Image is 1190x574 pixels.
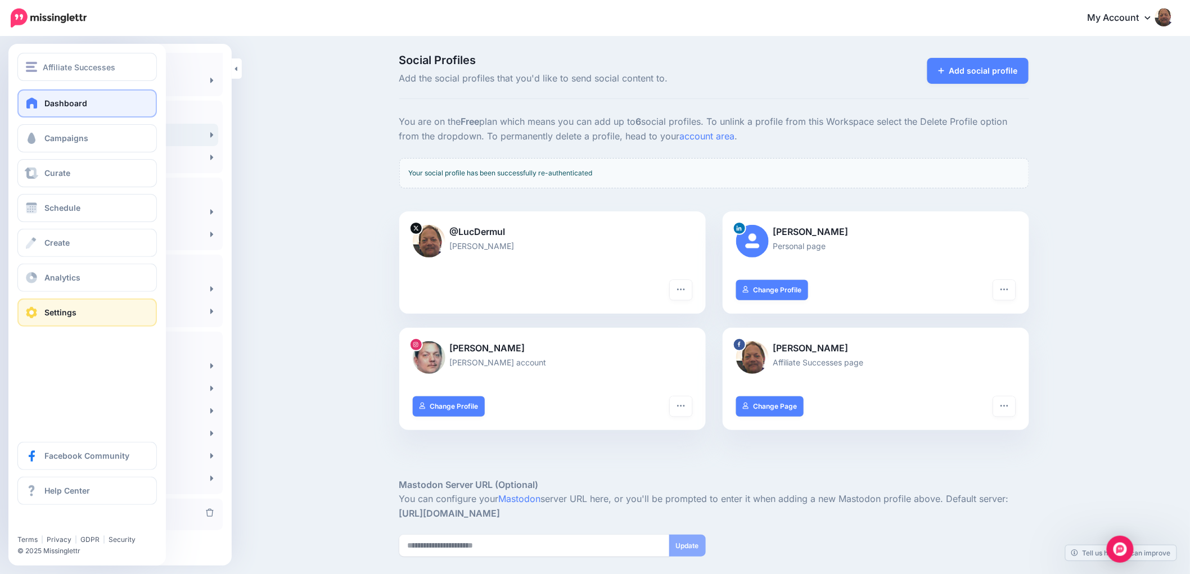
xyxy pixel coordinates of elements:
[736,341,1016,356] p: [PERSON_NAME]
[17,194,157,222] a: Schedule
[17,124,157,152] a: Campaigns
[736,341,769,374] img: 106169433_104688144640255_1035387858640187854_n-bsa119742.png
[736,225,769,257] img: user_default_image.png
[1076,4,1173,32] a: My Account
[736,280,809,300] a: Change Profile
[399,115,1029,144] p: You are on the plan which means you can add up to social profiles. To unlink a profile from this ...
[17,535,38,544] a: Terms
[399,478,1029,492] h5: Mastodon Server URL (Optional)
[413,225,692,239] p: @LucDermul
[44,168,70,178] span: Curate
[17,53,157,81] button: Affiliate Successes
[499,493,541,504] a: Mastodon
[17,89,157,117] a: Dashboard
[17,299,157,327] a: Settings
[17,477,157,505] a: Help Center
[17,545,164,557] li: © 2025 Missinglettr
[17,442,157,470] a: Facebook Community
[736,356,1016,369] p: Affiliate Successes page
[736,225,1016,239] p: [PERSON_NAME]
[927,58,1029,84] a: Add social profile
[44,238,70,247] span: Create
[26,62,37,72] img: menu.png
[399,508,501,519] strong: [URL][DOMAIN_NAME]
[47,535,71,544] a: Privacy
[75,535,77,544] span: |
[17,159,157,187] a: Curate
[399,492,1029,521] p: You can configure your server URL here, or you'll be prompted to enter it when adding a new Masto...
[44,98,87,108] span: Dashboard
[1066,545,1177,561] a: Tell us how we can improve
[44,308,76,317] span: Settings
[736,239,1016,252] p: Personal page
[461,116,480,127] b: Free
[680,130,735,142] a: account area
[669,535,706,557] button: Update
[103,535,105,544] span: |
[44,486,90,495] span: Help Center
[413,396,485,417] a: Change Profile
[44,451,129,460] span: Facebook Community
[636,116,642,127] b: 6
[413,239,692,252] p: [PERSON_NAME]
[413,225,445,257] img: _iDhScyz-62842.jpg
[17,264,157,292] a: Analytics
[44,203,80,213] span: Schedule
[399,158,1029,188] div: Your social profile has been successfully re-authenticated
[1107,536,1134,563] div: Open Intercom Messenger
[11,8,87,28] img: Missinglettr
[17,519,103,530] iframe: Twitter Follow Button
[44,273,80,282] span: Analytics
[109,535,136,544] a: Security
[736,396,804,417] a: Change Page
[399,71,814,86] span: Add the social profiles that you'd like to send social content to.
[44,133,88,143] span: Campaigns
[41,535,43,544] span: |
[80,535,100,544] a: GDPR
[43,61,115,74] span: Affiliate Successes
[399,55,814,66] span: Social Profiles
[17,229,157,257] a: Create
[413,341,692,356] p: [PERSON_NAME]
[413,356,692,369] p: [PERSON_NAME] account
[413,341,445,374] img: 14280412_621125378066861_107088507_a-bsa119741.jpg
